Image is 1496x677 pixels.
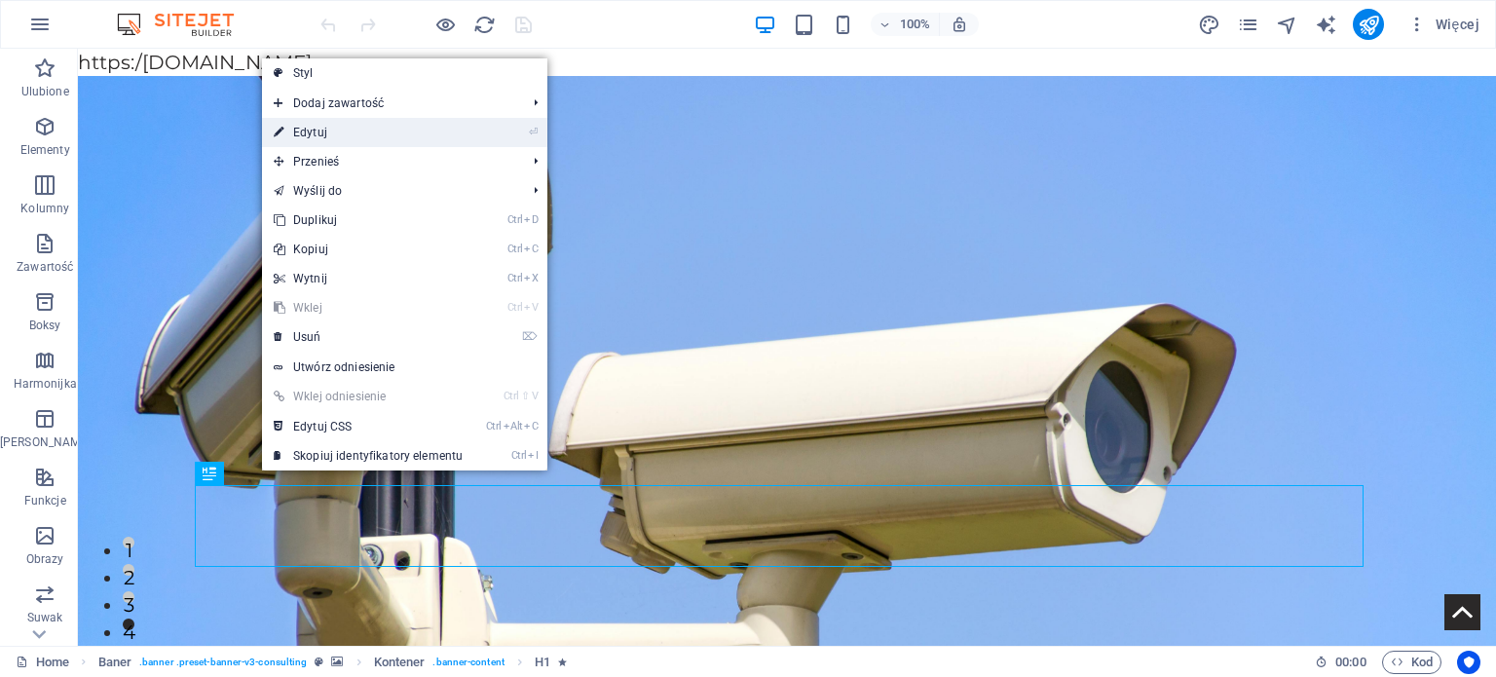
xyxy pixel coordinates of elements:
[507,272,523,284] i: Ctrl
[1315,14,1337,36] i: AI Writer
[1382,651,1441,674] button: Kod
[528,449,538,462] i: I
[433,13,457,36] button: Kliknij tutaj, aby wyjść z trybu podglądu i kontynuować edycję
[262,147,518,176] span: Przenieś
[951,16,968,33] i: Po zmianie rozmiaru automatycznie dostosowuje poziom powiększenia do wybranego urządzenia.
[45,488,56,500] button: 1
[45,570,56,582] button: 4
[315,657,323,667] i: Ten element jest konfigurowalnym ustawieniem wstępnym
[532,390,538,402] i: V
[486,420,502,433] i: Ctrl
[262,264,474,293] a: CtrlXWytnij
[26,551,64,567] p: Obrazy
[20,201,69,216] p: Kolumny
[1349,655,1352,669] span: :
[139,651,307,674] span: . banner .preset-banner-v3-consulting
[524,420,538,433] i: C
[262,58,547,88] a: Styl
[558,657,567,667] i: Element zawiera animację
[535,651,550,674] span: Kliknij, aby zaznaczyć. Kliknij dwukrotnie, aby edytować
[29,318,61,333] p: Boksy
[432,651,504,674] span: . banner-content
[524,243,538,255] i: C
[21,84,69,99] p: Ulubione
[504,390,519,402] i: Ctrl
[24,493,66,508] p: Funkcje
[1314,13,1337,36] button: text_generator
[473,14,496,36] i: Przeładuj stronę
[1198,14,1220,36] i: Projekt (Ctrl+Alt+Y)
[262,89,518,118] span: Dodaj zawartość
[262,176,518,206] a: Wyślij do
[1335,651,1365,674] span: 00 00
[27,610,63,625] p: Suwak
[98,651,131,674] span: Kliknij, aby zaznaczyć. Kliknij dwukrotnie, aby edytować
[262,353,547,382] a: Utwórz odniesienie
[521,390,530,402] i: ⇧
[1236,13,1259,36] button: pages
[262,206,474,235] a: CtrlDDuplikuj
[262,382,474,411] a: Ctrl⇧VWklej odniesienie
[112,13,258,36] img: Editor Logo
[14,376,77,392] p: Harmonijka
[262,293,474,322] a: CtrlVWklej
[504,420,523,433] i: Alt
[1315,651,1366,674] h6: Czas sesji
[262,412,474,441] a: CtrlAltCEdytuj CSS
[507,301,523,314] i: Ctrl
[900,13,931,36] h6: 100%
[1353,9,1384,40] button: publish
[1407,15,1479,34] span: Więcej
[1237,14,1259,36] i: Strony (Ctrl+Alt+S)
[507,213,523,226] i: Ctrl
[262,322,474,352] a: ⌦Usuń
[262,441,474,470] a: CtrlISkopiuj identyfikatory elementu
[17,259,73,275] p: Zawartość
[511,449,527,462] i: Ctrl
[1197,13,1220,36] button: design
[374,651,426,674] span: Kliknij, aby zaznaczyć. Kliknij dwukrotnie, aby edytować
[1358,14,1380,36] i: Opublikuj
[871,13,940,36] button: 100%
[1400,9,1487,40] button: Więcej
[45,543,56,554] button: 3
[262,118,474,147] a: ⏎Edytuj
[20,142,70,158] p: Elementy
[1276,14,1298,36] i: Nawigator
[1391,651,1433,674] span: Kod
[98,651,568,674] nav: breadcrumb
[1457,651,1480,674] button: Usercentrics
[262,235,474,264] a: CtrlCKopiuj
[524,213,538,226] i: D
[331,657,343,667] i: Ten element zawiera tło
[524,272,538,284] i: X
[472,13,496,36] button: reload
[1275,13,1298,36] button: navigator
[529,126,538,138] i: ⏎
[524,301,538,314] i: V
[507,243,523,255] i: Ctrl
[522,330,538,343] i: ⌦
[45,515,56,527] button: 2
[16,651,69,674] a: Kliknij, aby anulować zaznaczenie. Kliknij dwukrotnie, aby otworzyć Strony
